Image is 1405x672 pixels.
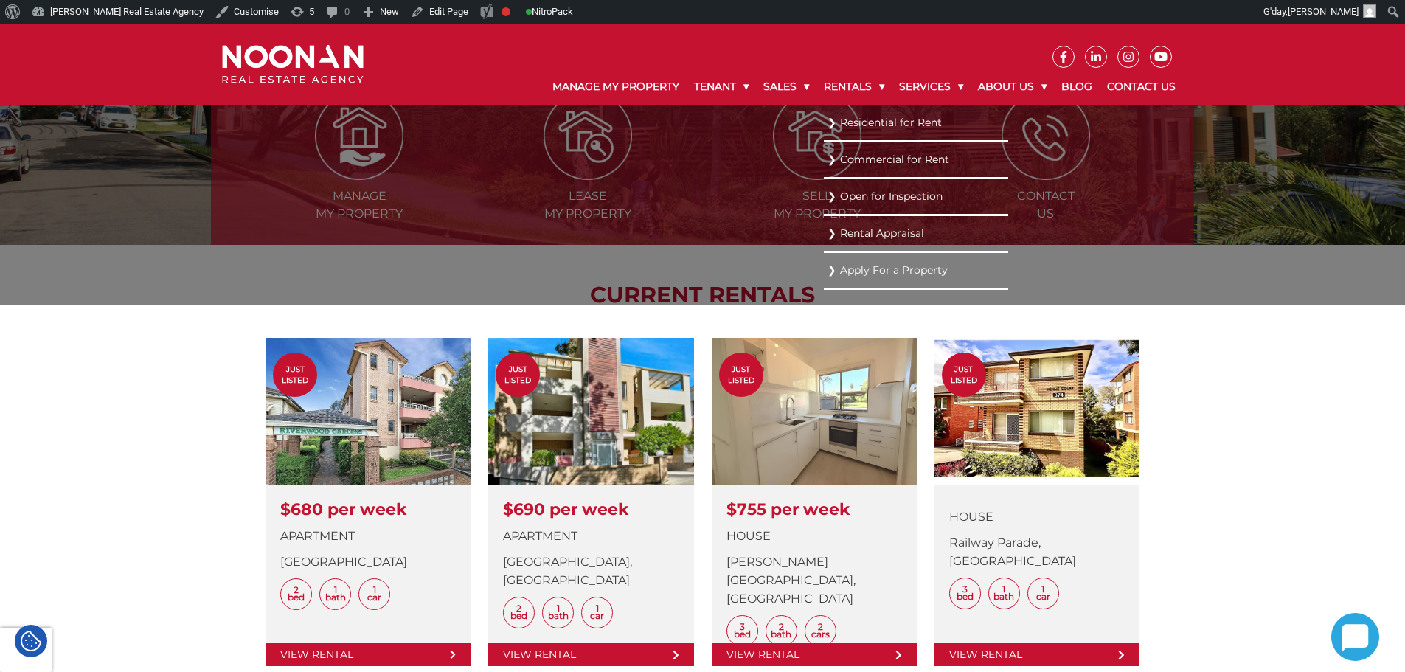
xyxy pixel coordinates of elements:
[719,364,763,386] span: Just Listed
[942,364,986,386] span: Just Listed
[222,45,364,84] img: Noonan Real Estate Agency
[828,224,1005,243] a: Rental Appraisal
[828,150,1005,170] a: Commercial for Rent
[971,68,1054,105] a: About Us
[15,625,47,657] div: Cookie Settings
[892,68,971,105] a: Services
[545,68,687,105] a: Manage My Property
[828,187,1005,207] a: Open for Inspection
[496,364,540,386] span: Just Listed
[502,7,510,16] div: Focus keyphrase not set
[756,68,816,105] a: Sales
[687,68,756,105] a: Tenant
[273,364,317,386] span: Just Listed
[1100,68,1183,105] a: Contact Us
[828,260,1005,280] a: Apply For a Property
[816,68,892,105] a: Rentals
[828,113,1005,133] a: Residential for Rent
[1288,6,1359,17] span: [PERSON_NAME]
[1054,68,1100,105] a: Blog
